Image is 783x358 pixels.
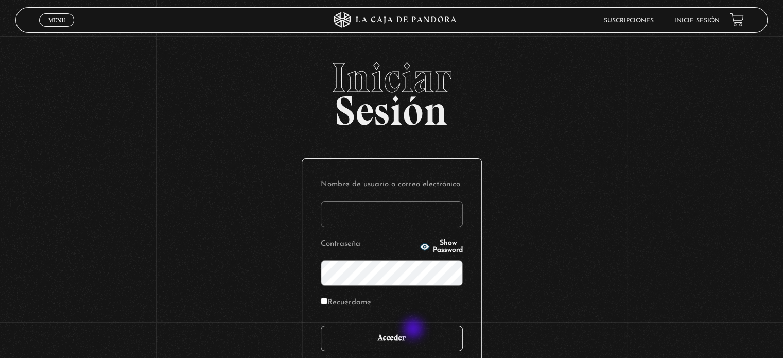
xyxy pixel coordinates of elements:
input: Recuérdame [321,298,327,304]
a: Inicie sesión [674,18,720,24]
a: View your shopping cart [730,13,744,27]
span: Iniciar [15,57,767,98]
h2: Sesión [15,57,767,123]
span: Cerrar [45,26,69,33]
span: Menu [48,17,65,23]
label: Nombre de usuario o correo electrónico [321,177,463,193]
label: Recuérdame [321,295,371,311]
button: Show Password [420,240,463,254]
input: Acceder [321,326,463,351]
label: Contraseña [321,236,416,252]
a: Suscripciones [604,18,654,24]
span: Show Password [433,240,463,254]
